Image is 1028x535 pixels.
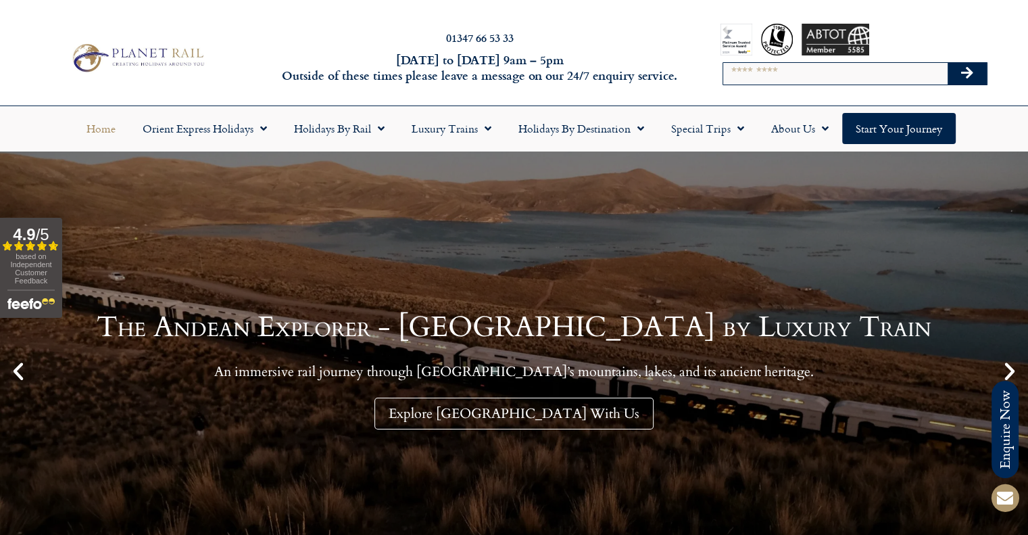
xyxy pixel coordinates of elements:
[505,113,658,144] a: Holidays by Destination
[446,30,514,45] a: 01347 66 53 33
[7,113,1021,144] nav: Menu
[948,63,987,85] button: Search
[658,113,758,144] a: Special Trips
[398,113,505,144] a: Luxury Trains
[842,113,956,144] a: Start your Journey
[97,313,931,342] h1: The Andean Explorer - [GEOGRAPHIC_DATA] by Luxury Train
[278,52,682,84] h6: [DATE] to [DATE] 9am – 5pm Outside of these times please leave a message on our 24/7 enquiry serv...
[758,113,842,144] a: About Us
[7,360,30,383] div: Previous slide
[97,363,931,380] p: An immersive rail journey through [GEOGRAPHIC_DATA]’s mountains, lakes, and its ancient heritage.
[67,41,207,75] img: Planet Rail Train Holidays Logo
[998,360,1021,383] div: Next slide
[73,113,129,144] a: Home
[280,113,398,144] a: Holidays by Rail
[374,398,654,429] a: Explore [GEOGRAPHIC_DATA] With Us
[129,113,280,144] a: Orient Express Holidays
